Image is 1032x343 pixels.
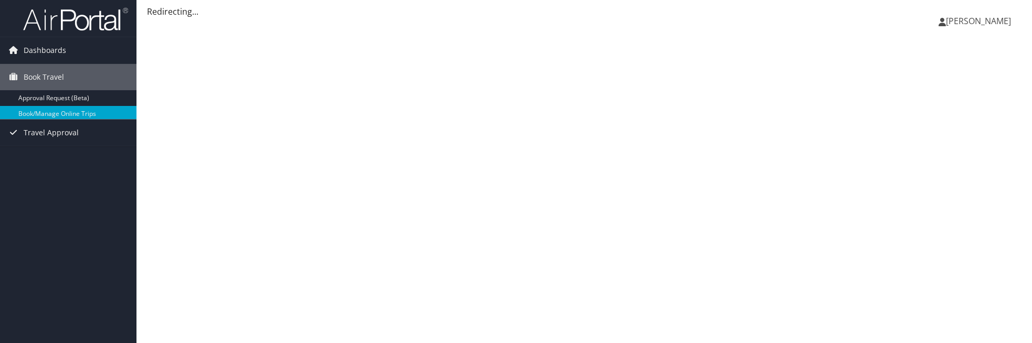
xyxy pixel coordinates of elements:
span: Travel Approval [24,120,79,146]
span: [PERSON_NAME] [946,15,1011,27]
div: Redirecting... [147,5,1022,18]
img: airportal-logo.png [23,7,128,31]
span: Dashboards [24,37,66,63]
a: [PERSON_NAME] [939,5,1022,37]
span: Book Travel [24,64,64,90]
